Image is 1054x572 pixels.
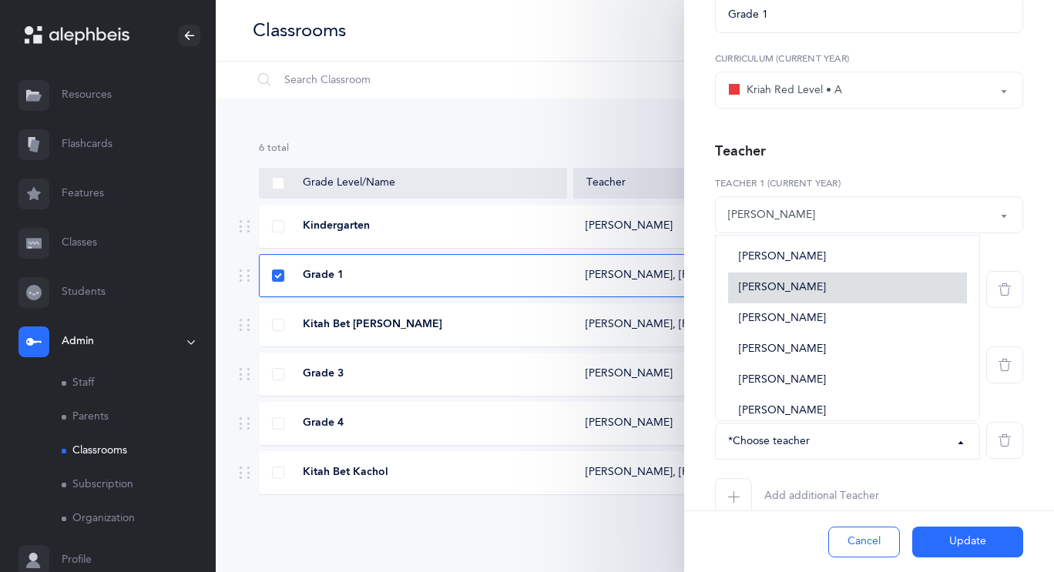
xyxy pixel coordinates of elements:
[728,433,810,450] div: *Choose teacher
[739,373,826,387] span: [PERSON_NAME]
[272,176,554,191] div: Grade Level/Name
[303,268,344,283] span: Grade 1
[912,527,1023,557] button: Update
[62,468,216,502] a: Subscription
[586,219,673,234] div: [PERSON_NAME]
[586,366,673,382] div: [PERSON_NAME]
[259,142,1011,156] div: 6
[715,423,980,460] button: *Choose teacher
[728,81,842,99] div: Kriah Red Level • A
[715,142,766,161] div: Teacher
[267,142,289,153] span: total
[828,527,900,557] button: Cancel
[715,478,879,515] button: Add additional Teacher
[715,52,1023,65] label: Curriculum (Current Year)
[62,434,216,468] a: Classrooms
[62,400,216,434] a: Parents
[586,317,746,333] div: [PERSON_NAME], [PERSON_NAME]
[739,250,826,264] span: [PERSON_NAME]
[739,281,826,295] span: [PERSON_NAME]
[739,343,826,356] span: [PERSON_NAME]
[62,502,216,536] a: Organization
[62,366,216,400] a: Staff
[252,62,710,99] input: Search Classroom
[303,465,388,480] span: Kitah Bet Kachol
[586,268,746,283] div: [PERSON_NAME], [PERSON_NAME]
[977,495,1036,554] iframe: Drift Widget Chat Controller
[303,416,344,431] span: Grade 4
[715,176,1023,190] label: Teacher 1 (Current Year)
[253,18,346,43] div: Classrooms
[764,489,879,504] span: Add additional Teacher
[586,176,745,191] div: Teacher
[586,416,673,431] div: [PERSON_NAME]
[303,366,344,382] span: Grade 3
[586,465,746,480] div: [PERSON_NAME], [PERSON_NAME]
[303,219,370,234] span: Kindergarten
[303,317,442,333] span: Kitah Bet [PERSON_NAME]
[739,404,826,418] span: [PERSON_NAME]
[728,207,815,223] div: [PERSON_NAME]
[739,312,826,326] span: [PERSON_NAME]
[715,196,1023,233] button: Shani Kaufman
[715,72,1023,109] button: Kriah Red Level • A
